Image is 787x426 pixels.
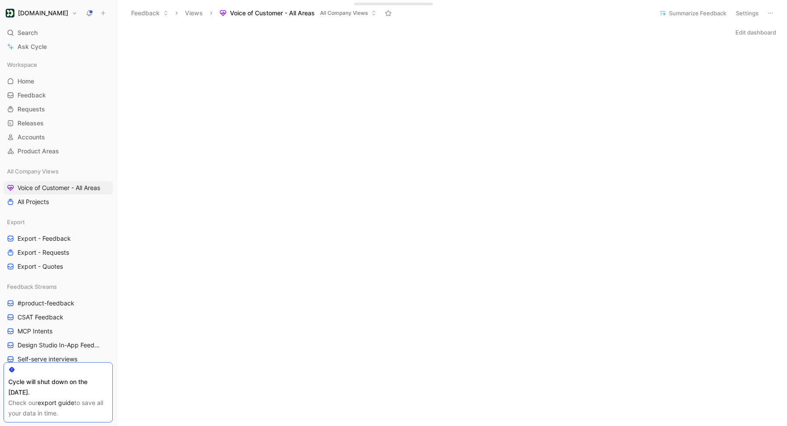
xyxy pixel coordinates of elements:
[17,197,49,206] span: All Projects
[17,119,44,128] span: Releases
[3,215,113,229] div: Export
[7,282,57,291] span: Feedback Streams
[17,248,69,257] span: Export - Requests
[17,313,63,322] span: CSAT Feedback
[7,167,59,176] span: All Company Views
[731,26,780,38] button: Edit dashboard
[3,165,113,178] div: All Company Views
[17,341,101,350] span: Design Studio In-App Feedback
[127,7,172,20] button: Feedback
[3,280,113,293] div: Feedback Streams
[3,325,113,338] a: MCP Intents
[3,58,113,71] div: Workspace
[3,7,80,19] button: Customer.io[DOMAIN_NAME]
[3,246,113,259] a: Export - Requests
[17,184,100,192] span: Voice of Customer - All Areas
[17,91,46,100] span: Feedback
[216,7,380,20] button: Voice of Customer - All AreasAll Company Views
[3,195,113,208] a: All Projects
[3,260,113,273] a: Export - Quotes
[3,311,113,324] a: CSAT Feedback
[17,133,45,142] span: Accounts
[3,181,113,194] a: Voice of Customer - All Areas
[7,218,25,226] span: Export
[17,28,38,38] span: Search
[230,9,315,17] span: Voice of Customer - All Areas
[732,7,763,19] button: Settings
[3,75,113,88] a: Home
[3,165,113,208] div: All Company ViewsVoice of Customer - All AreasAll Projects
[3,89,113,102] a: Feedback
[3,40,113,53] a: Ask Cycle
[17,327,52,336] span: MCP Intents
[17,234,71,243] span: Export - Feedback
[18,9,68,17] h1: [DOMAIN_NAME]
[38,399,74,406] a: export guide
[3,26,113,39] div: Search
[3,117,113,130] a: Releases
[17,299,74,308] span: #product-feedback
[3,339,113,352] a: Design Studio In-App Feedback
[7,60,37,69] span: Workspace
[3,103,113,116] a: Requests
[17,147,59,156] span: Product Areas
[8,398,108,419] div: Check our to save all your data in time.
[17,77,34,86] span: Home
[3,297,113,310] a: #product-feedback
[17,355,77,364] span: Self-serve interviews
[655,7,730,19] button: Summarize Feedback
[6,9,14,17] img: Customer.io
[17,262,63,271] span: Export - Quotes
[181,7,207,20] button: Views
[3,145,113,158] a: Product Areas
[320,9,368,17] span: All Company Views
[8,377,108,398] div: Cycle will shut down on the [DATE].
[17,42,47,52] span: Ask Cycle
[3,353,113,366] a: Self-serve interviews
[17,105,45,114] span: Requests
[3,232,113,245] a: Export - Feedback
[3,215,113,273] div: ExportExport - FeedbackExport - RequestsExport - Quotes
[3,131,113,144] a: Accounts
